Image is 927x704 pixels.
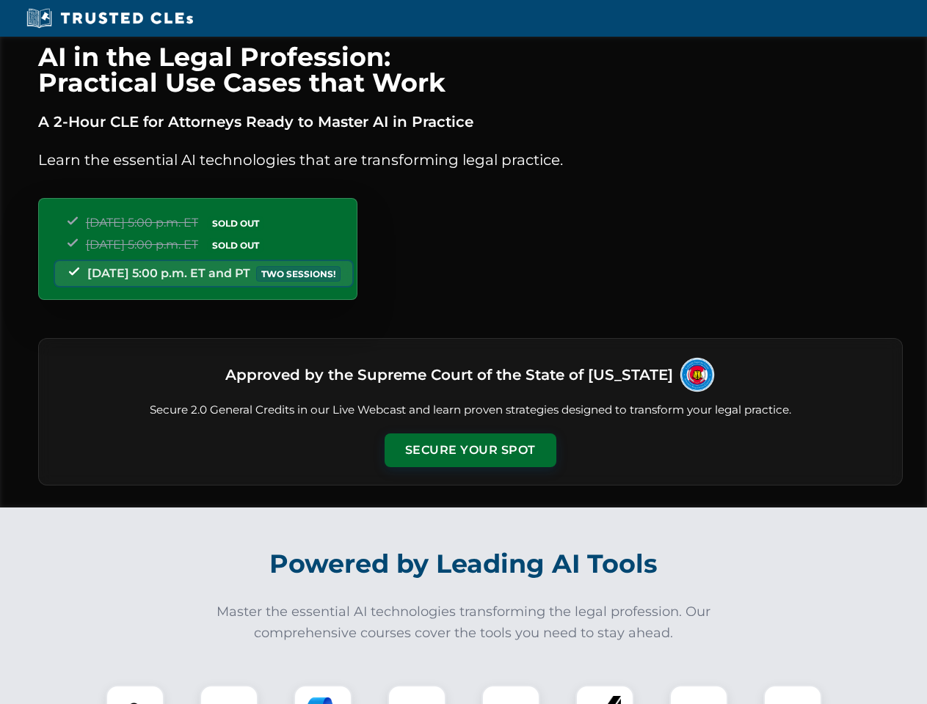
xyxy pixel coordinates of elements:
span: SOLD OUT [207,238,264,253]
p: Master the essential AI technologies transforming the legal profession. Our comprehensive courses... [207,601,721,644]
p: Learn the essential AI technologies that are transforming legal practice. [38,148,903,172]
img: Trusted CLEs [22,7,197,29]
h1: AI in the Legal Profession: Practical Use Cases that Work [38,44,903,95]
p: Secure 2.0 General Credits in our Live Webcast and learn proven strategies designed to transform ... [57,402,884,419]
img: Logo [679,356,716,393]
button: Secure Your Spot [385,433,556,467]
span: [DATE] 5:00 p.m. ET [86,238,198,252]
span: [DATE] 5:00 p.m. ET [86,216,198,230]
p: A 2-Hour CLE for Attorneys Ready to Master AI in Practice [38,110,903,133]
span: SOLD OUT [207,216,264,231]
h2: Powered by Leading AI Tools [57,538,870,590]
h3: Approved by the Supreme Court of the State of [US_STATE] [225,362,673,388]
